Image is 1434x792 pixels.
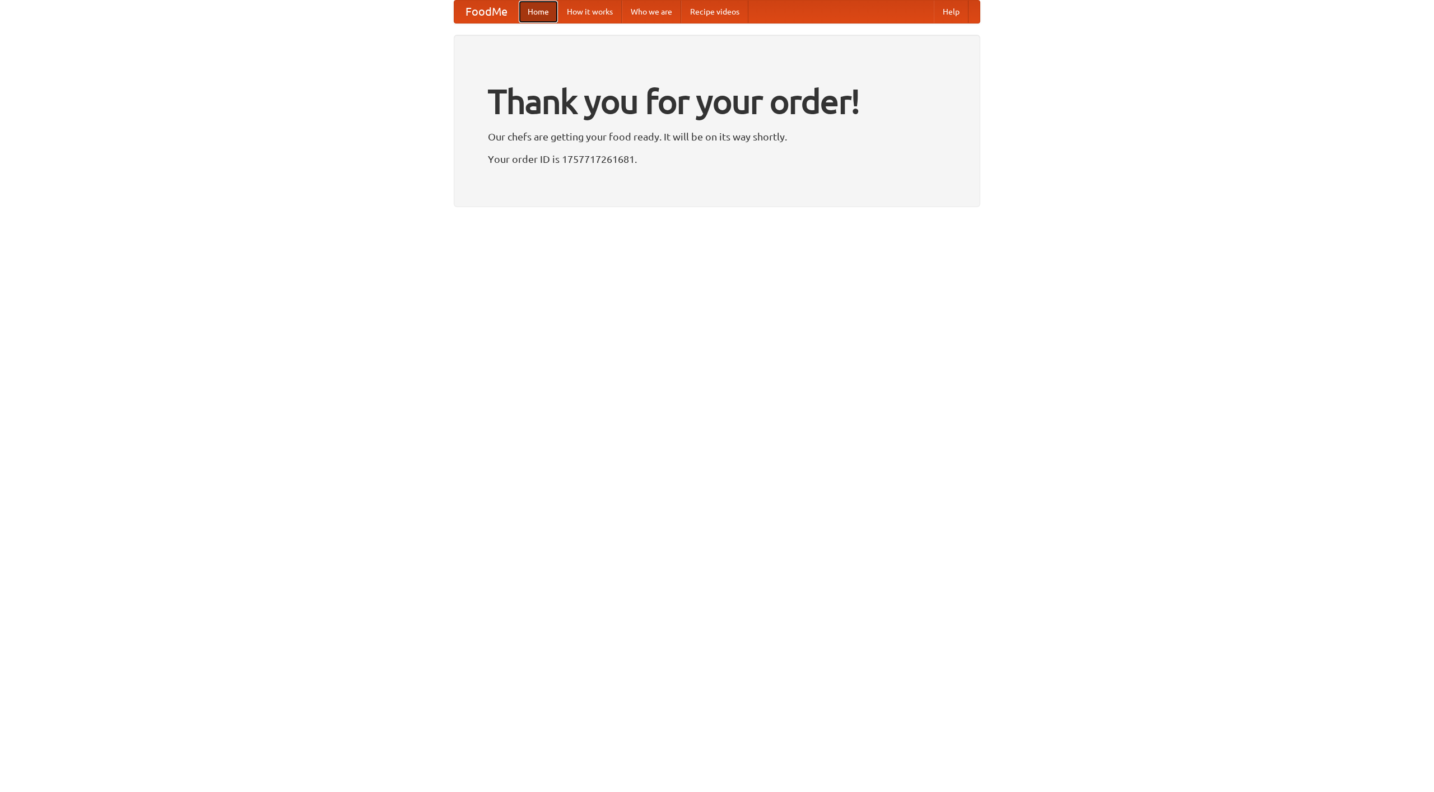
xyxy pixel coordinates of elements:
[488,128,946,145] p: Our chefs are getting your food ready. It will be on its way shortly.
[488,74,946,128] h1: Thank you for your order!
[622,1,681,23] a: Who we are
[934,1,969,23] a: Help
[454,1,519,23] a: FoodMe
[519,1,558,23] a: Home
[681,1,748,23] a: Recipe videos
[488,151,946,167] p: Your order ID is 1757717261681.
[558,1,622,23] a: How it works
